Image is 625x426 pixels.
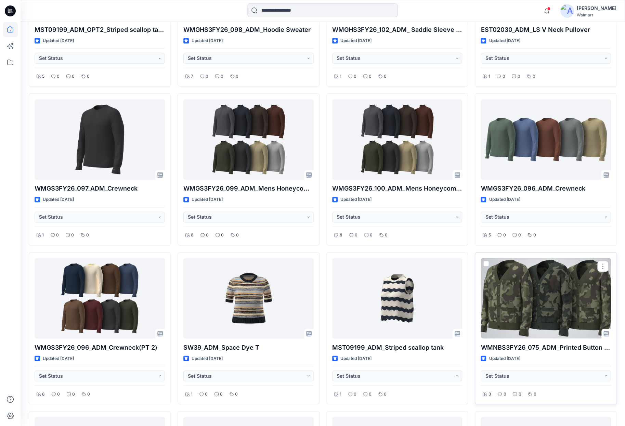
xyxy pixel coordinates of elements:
[488,73,490,80] p: 1
[332,25,463,35] p: WMGHS3FY26_102_ADM_ Saddle Sleeve Cardigan
[517,73,520,80] p: 0
[577,4,616,12] div: [PERSON_NAME]
[340,232,342,239] p: 8
[340,355,372,362] p: Updated [DATE]
[192,196,223,203] p: Updated [DATE]
[192,37,223,44] p: Updated [DATE]
[489,355,520,362] p: Updated [DATE]
[577,12,616,17] div: Walmart
[221,232,224,239] p: 0
[369,390,372,398] p: 0
[43,355,74,362] p: Updated [DATE]
[332,99,463,180] a: WMGS3FY26_100_ADM_Mens Honeycomb Quarter Zip
[481,184,611,193] p: WMGS3FY26_096_ADM_Crewneck
[481,99,611,180] a: WMGS3FY26_096_ADM_Crewneck
[503,390,506,398] p: 0
[183,343,314,352] p: SW39_ADM_Space Dye T
[192,355,223,362] p: Updated [DATE]
[354,390,356,398] p: 0
[43,37,74,44] p: Updated [DATE]
[340,73,341,80] p: 1
[370,232,373,239] p: 0
[560,4,574,18] img: avatar
[385,232,388,239] p: 0
[206,232,209,239] p: 0
[206,73,208,80] p: 0
[489,196,520,203] p: Updated [DATE]
[183,25,314,35] p: WMGHS3FY26_098_ADM_Hoodie Sweater
[354,73,356,80] p: 0
[42,232,44,239] p: 1
[235,390,238,398] p: 0
[220,390,223,398] p: 0
[35,258,165,338] a: WMGS3FY26_096_ADM_Crewneck(PT 2)
[369,73,372,80] p: 0
[71,232,74,239] p: 0
[72,73,75,80] p: 0
[518,390,521,398] p: 0
[236,73,238,80] p: 0
[205,390,208,398] p: 0
[191,73,193,80] p: 7
[183,258,314,338] a: SW39_ADM_Space Dye T
[191,390,193,398] p: 1
[35,99,165,180] a: WMGS3FY26_097_ADM_Crewneck
[533,232,536,239] p: 0
[384,390,387,398] p: 0
[489,37,520,44] p: Updated [DATE]
[43,196,74,203] p: Updated [DATE]
[183,99,314,180] a: WMGS3FY26_099_ADM_Mens Honeycomb Quarter Zip
[340,390,341,398] p: 1
[481,343,611,352] p: WMNBS3FY26_075_ADM_Printed Button Down
[340,37,372,44] p: Updated [DATE]
[332,184,463,193] p: WMGS3FY26_100_ADM_Mens Honeycomb Quarter Zip
[340,196,372,203] p: Updated [DATE]
[532,73,535,80] p: 0
[481,258,611,338] a: WMNBS3FY26_075_ADM_Printed Button Down
[502,73,505,80] p: 0
[481,25,611,35] p: EST02030_ADM_LS V Neck Pullover
[35,25,165,35] p: MST09199_ADM_OPT2_Striped scallop tank
[72,390,75,398] p: 0
[42,390,45,398] p: 8
[56,232,59,239] p: 0
[87,390,90,398] p: 0
[488,390,491,398] p: 3
[183,184,314,193] p: WMGS3FY26_099_ADM_Mens Honeycomb Quarter Zip
[236,232,239,239] p: 0
[42,73,44,80] p: 5
[503,232,506,239] p: 0
[35,343,165,352] p: WMGS3FY26_096_ADM_Crewneck(PT 2)
[488,232,491,239] p: 5
[384,73,387,80] p: 0
[191,232,194,239] p: 8
[518,232,521,239] p: 0
[87,73,90,80] p: 0
[57,390,60,398] p: 0
[35,184,165,193] p: WMGS3FY26_097_ADM_Crewneck
[221,73,223,80] p: 0
[533,390,536,398] p: 0
[86,232,89,239] p: 0
[332,343,463,352] p: MST09199_ADM_Striped scallop tank
[332,258,463,338] a: MST09199_ADM_Striped scallop tank
[355,232,357,239] p: 0
[57,73,60,80] p: 0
